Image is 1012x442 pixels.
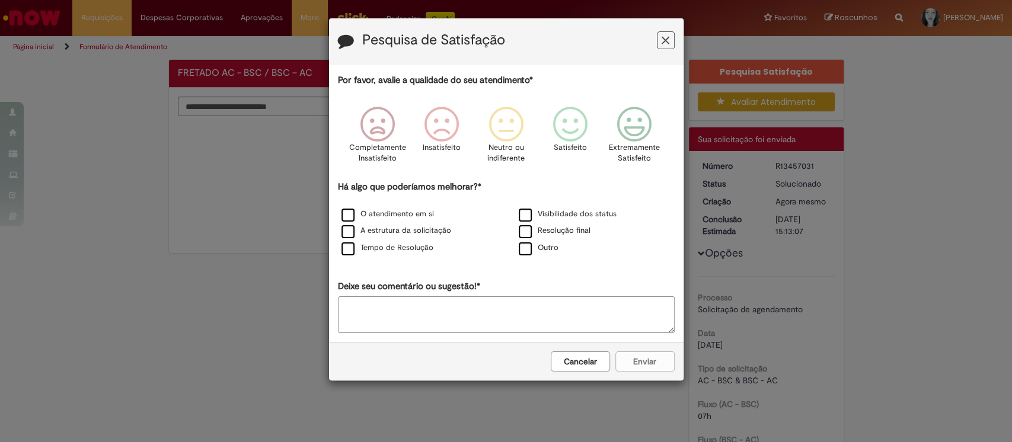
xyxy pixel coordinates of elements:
p: Neutro ou indiferente [484,142,527,164]
label: Por favor, avalie a qualidade do seu atendimento* [338,74,533,87]
label: Resolução final [519,225,590,236]
label: O atendimento em si [341,209,434,220]
div: Neutro ou indiferente [475,98,536,179]
button: Cancelar [551,351,610,371]
label: A estrutura da solicitação [341,225,451,236]
p: Insatisfeito [423,142,461,153]
label: Tempo de Resolução [341,242,433,254]
label: Outro [519,242,558,254]
div: Há algo que poderíamos melhorar?* [338,181,675,257]
p: Satisfeito [554,142,587,153]
label: Pesquisa de Satisfação [362,33,505,48]
p: Completamente Insatisfeito [349,142,406,164]
label: Deixe seu comentário ou sugestão!* [338,280,480,293]
div: Insatisfeito [411,98,472,179]
div: Completamente Insatisfeito [347,98,408,179]
div: Satisfeito [540,98,601,179]
div: Extremamente Satisfeito [604,98,665,179]
label: Visibilidade dos status [519,209,617,220]
p: Extremamente Satisfeito [609,142,660,164]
